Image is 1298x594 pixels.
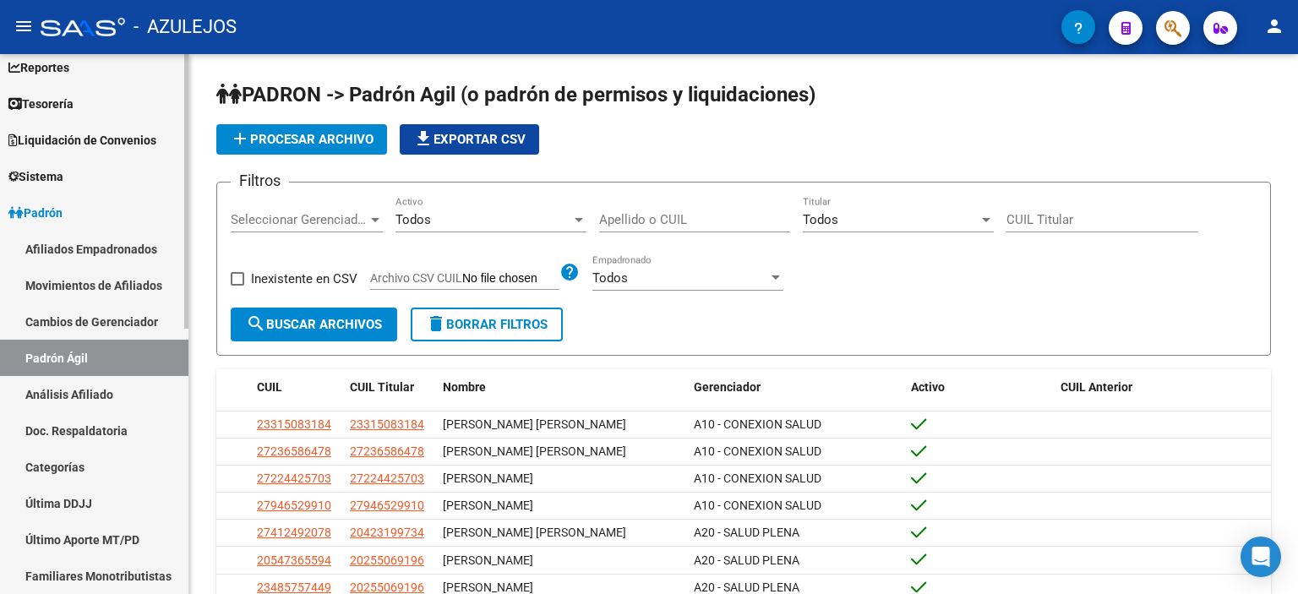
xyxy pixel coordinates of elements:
span: 27412492078 [257,526,331,539]
span: Liquidación de Convenios [8,131,156,150]
mat-icon: search [246,313,266,334]
span: Reportes [8,58,69,77]
div: Open Intercom Messenger [1241,537,1281,577]
mat-icon: person [1264,16,1284,36]
span: 23315083184 [257,417,331,431]
span: [PERSON_NAME] [PERSON_NAME] [443,417,626,431]
span: 23485757449 [257,580,331,594]
datatable-header-cell: CUIL Anterior [1054,369,1271,406]
datatable-header-cell: Nombre [436,369,687,406]
span: [PERSON_NAME] [443,499,533,512]
span: Gerenciador [694,380,761,394]
span: [PERSON_NAME] [PERSON_NAME] [443,526,626,539]
span: Sistema [8,167,63,186]
span: 27224425703 [257,471,331,485]
span: 27946529910 [257,499,331,512]
span: Archivo CSV CUIL [370,271,462,285]
span: - AZULEJOS [134,8,237,46]
span: [PERSON_NAME] [PERSON_NAME] [443,444,626,458]
span: CUIL Titular [350,380,414,394]
span: 20255069196 [350,580,424,594]
mat-icon: add [230,128,250,149]
button: Borrar Filtros [411,308,563,341]
span: Tesorería [8,95,74,113]
span: A20 - SALUD PLENA [694,553,799,567]
span: [PERSON_NAME] [443,553,533,567]
span: 27236586478 [257,444,331,458]
span: Nombre [443,380,486,394]
button: Exportar CSV [400,124,539,155]
input: Archivo CSV CUIL [462,271,559,286]
span: CUIL Anterior [1061,380,1132,394]
span: 27946529910 [350,499,424,512]
span: PADRON -> Padrón Agil (o padrón de permisos y liquidaciones) [216,83,815,106]
span: Buscar Archivos [246,317,382,332]
mat-icon: file_download [413,128,434,149]
span: 27224425703 [350,471,424,485]
mat-icon: delete [426,313,446,334]
span: Seleccionar Gerenciador [231,212,368,227]
span: A20 - SALUD PLENA [694,526,799,539]
span: Exportar CSV [413,132,526,147]
h3: Filtros [231,169,289,193]
span: CUIL [257,380,282,394]
datatable-header-cell: CUIL Titular [343,369,436,406]
span: [PERSON_NAME] [443,471,533,485]
span: Procesar archivo [230,132,374,147]
span: 20423199734 [350,526,424,539]
span: 20255069196 [350,553,424,567]
span: 27236586478 [350,444,424,458]
datatable-header-cell: Activo [904,369,1054,406]
span: 20547365594 [257,553,331,567]
span: A20 - SALUD PLENA [694,580,799,594]
span: Todos [803,212,838,227]
span: Todos [592,270,628,286]
span: Borrar Filtros [426,317,548,332]
span: A10 - CONEXION SALUD [694,471,821,485]
mat-icon: menu [14,16,34,36]
datatable-header-cell: Gerenciador [687,369,904,406]
span: [PERSON_NAME] [443,580,533,594]
span: Inexistente en CSV [251,269,357,289]
span: A10 - CONEXION SALUD [694,499,821,512]
span: Padrón [8,204,63,222]
span: Todos [395,212,431,227]
datatable-header-cell: CUIL [250,369,343,406]
button: Buscar Archivos [231,308,397,341]
span: Activo [911,380,945,394]
span: 23315083184 [350,417,424,431]
span: A10 - CONEXION SALUD [694,444,821,458]
span: A10 - CONEXION SALUD [694,417,821,431]
button: Procesar archivo [216,124,387,155]
mat-icon: help [559,262,580,282]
